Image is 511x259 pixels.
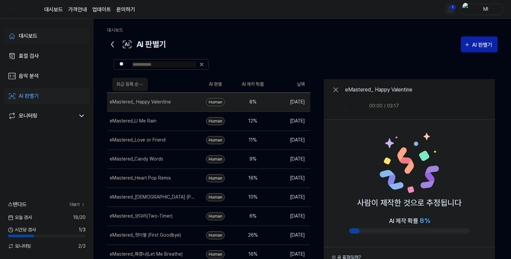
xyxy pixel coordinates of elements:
span: 18 / 20 [73,214,86,221]
div: eMastered_Heart Pop Remix [110,175,171,182]
a: 업데이트 [92,6,111,14]
div: 1 [449,5,456,10]
th: 날짜 [272,76,310,92]
div: 6 % [239,213,266,220]
div: 모니터링 [19,112,37,120]
td: [DATE] [272,207,310,226]
div: eMastered_첫이별 (First Goodbye) [110,232,181,239]
div: AI 판별기 [107,36,166,52]
img: play [347,102,354,109]
div: 9 % [239,156,266,163]
a: 대시보드 [107,27,123,33]
div: eMastered_[DEMOGRAPHIC_DATA] (Pretty Alert) [110,194,195,201]
div: eMastered_ Happy Valentine [345,86,412,94]
div: Human [206,231,225,239]
div: Human [206,155,225,163]
a: 문의하기 [116,6,135,14]
span: 시간당 검사 [8,226,36,233]
td: [DATE] [272,111,310,131]
th: AI 제작 확률 [234,76,272,92]
img: profile [463,3,471,16]
img: Search [119,62,124,67]
a: 모니터링 [8,112,75,120]
span: 스탠다드 [8,201,27,209]
div: Human [206,250,225,258]
div: 10 % [239,194,266,201]
div: 16 % [239,251,266,258]
div: 표절 검사 [19,52,39,60]
a: AI 판별기 [4,88,90,104]
div: eMastered_Love or Friend [110,137,166,144]
td: [DATE] [272,169,310,188]
div: eMastered_짜증나(Let Me Breathe) [110,251,183,258]
div: eMastered_Candy Words [110,156,163,163]
div: eMastered_ Happy Valentine [110,98,171,105]
div: 26 % [239,232,266,239]
button: profileMl [460,4,503,15]
img: Human [379,133,439,193]
a: 더보기 [70,202,86,208]
span: 8 % [420,217,430,225]
p: 사람이 제작한 것으로 추정됩니다 [357,197,462,209]
a: 대시보드 [44,6,63,14]
div: 11 % [239,137,266,144]
div: 8 % [239,98,266,105]
button: 알림1 [445,4,455,15]
div: AI 제작 확률 [389,216,430,226]
button: 가격안내 [68,6,87,14]
span: 오늘 검사 [8,214,32,221]
span: 모니터링 [8,243,31,250]
button: AI 판별기 [461,36,498,52]
div: Human [206,174,225,182]
div: 12 % [239,117,266,124]
div: AI 판별기 [472,41,494,49]
th: AI 판별 [197,76,234,92]
td: [DATE] [272,150,310,169]
div: 대시보드 [19,32,37,40]
a: 대시보드 [4,28,90,44]
div: 16 % [239,175,266,182]
div: eMastered_양다리(Two-Timer) [110,213,173,220]
span: 1 / 3 [79,226,86,233]
a: 표절 검사 [4,48,90,64]
div: Human [206,98,225,106]
a: 음악 분석 [4,68,90,84]
td: [DATE] [272,226,310,245]
span: 2 / 3 [78,243,86,250]
td: [DATE] [272,131,310,150]
div: 00:00 / 03:17 [369,102,399,109]
div: Ml [473,5,499,13]
div: eMastered_U Me Rain [110,117,157,124]
div: Human [206,136,225,144]
div: Human [206,193,225,201]
td: [DATE] [272,188,310,207]
div: Human [206,117,225,125]
div: Human [206,212,225,220]
div: AI 판별기 [19,92,39,100]
td: [DATE] [272,92,310,111]
div: 음악 분석 [19,72,39,80]
img: 알림 [446,5,454,13]
img: stop [358,102,365,109]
